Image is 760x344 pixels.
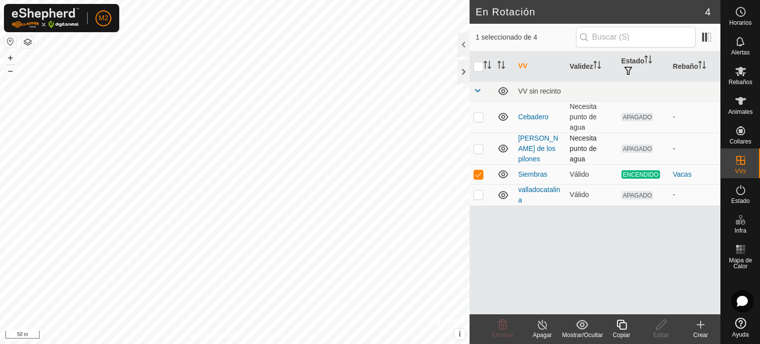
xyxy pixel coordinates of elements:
div: Apagar [522,331,562,340]
th: VV [514,51,566,82]
span: 1 seleccionado de 4 [475,32,575,43]
a: Contáctenos [253,331,286,340]
span: Eliminar [492,332,513,339]
p-sorticon: Activar para ordenar [483,62,491,70]
div: - [673,144,716,154]
span: Estado [731,198,750,204]
button: + [4,52,16,64]
input: Buscar (S) [576,27,696,48]
p-sorticon: Activar para ordenar [593,62,601,70]
span: APAGADO [621,145,654,153]
span: Rebaños [728,79,752,85]
button: Capas del Mapa [22,36,34,48]
div: Crear [681,331,720,340]
td: Necesita punto de agua [566,133,617,164]
span: Mapa de Calor [723,257,758,269]
img: Logo Gallagher [12,8,79,28]
a: [PERSON_NAME] de los pilones [518,134,558,163]
button: Restablecer Mapa [4,36,16,48]
button: i [454,329,465,340]
span: Collares [729,139,751,145]
h2: En Rotación [475,6,705,18]
span: ENCENDIDO [621,170,660,179]
a: valladocatalina [518,186,560,204]
span: Horarios [729,20,752,26]
p-sorticon: Activar para ordenar [698,62,706,70]
th: Estado [617,51,669,82]
span: Animales [728,109,753,115]
th: Rebaño [669,51,720,82]
a: Siembras [518,170,547,178]
span: Infra [734,228,746,234]
span: APAGADO [621,113,654,121]
div: - [673,190,716,200]
a: Política de Privacidad [184,331,240,340]
th: Validez [566,51,617,82]
span: 4 [705,4,711,19]
p-sorticon: Activar para ordenar [497,62,505,70]
div: Vacas [673,169,716,180]
div: Copiar [602,331,641,340]
a: Ayuda [721,314,760,342]
div: Mostrar/Ocultar [562,331,602,340]
a: Cebadero [518,113,549,121]
td: Necesita punto de agua [566,101,617,133]
span: Ayuda [732,332,749,338]
div: Editar [641,331,681,340]
span: i [459,330,461,338]
td: Válido [566,164,617,184]
p-sorticon: Activar para ordenar [644,57,652,65]
td: Válido [566,184,617,205]
span: M2 [98,13,108,23]
div: - [673,112,716,122]
button: – [4,65,16,77]
span: APAGADO [621,191,654,199]
span: VVs [735,168,746,174]
div: VV sin recinto [518,87,716,95]
span: Alertas [731,49,750,55]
